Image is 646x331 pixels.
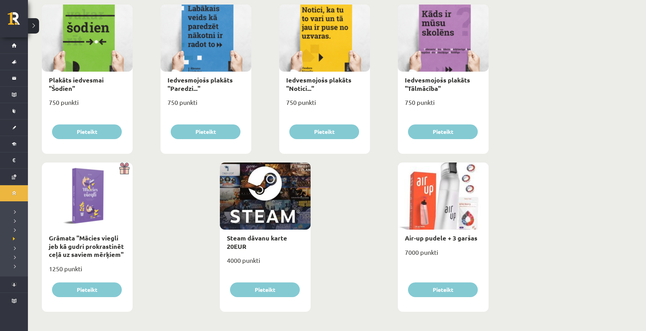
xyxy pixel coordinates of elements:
a: Iedvesmojošs plakāts "Tālmācība" [405,76,470,92]
button: Pieteikt [289,124,359,139]
a: Rīgas 1. Tālmācības vidusskola [8,12,28,30]
a: Plakāts iedvesmai "Šodien" [49,76,104,92]
button: Pieteikt [52,282,122,297]
div: 750 punkti [42,96,133,114]
a: Grāmata "Mācies viegli jeb kā gudri prokrastinēt ceļā uz saviem mērķiem" [49,234,124,258]
div: 750 punkti [279,96,370,114]
div: 750 punkti [398,96,489,114]
div: 1250 punkti [42,263,133,280]
a: Air-up pudele + 3 garšas [405,234,477,242]
button: Pieteikt [230,282,300,297]
img: Dāvana ar pārsteigumu [117,163,133,174]
button: Pieteikt [408,124,478,139]
div: 750 punkti [161,96,251,114]
button: Pieteikt [408,282,478,297]
button: Pieteikt [171,124,240,139]
button: Pieteikt [52,124,122,139]
div: 4000 punkti [220,254,311,272]
a: Iedvesmojošs plakāts "Notici..." [286,76,351,92]
a: Steam dāvanu karte 20EUR [227,234,287,250]
a: Iedvesmojošs plakāts "Paredzi..." [168,76,233,92]
div: 7000 punkti [398,246,489,264]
